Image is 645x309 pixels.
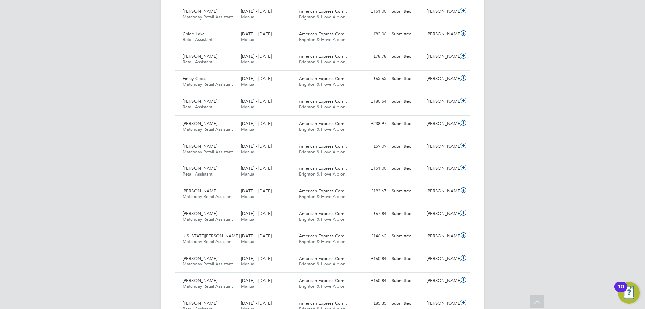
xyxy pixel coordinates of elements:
span: [DATE] - [DATE] [241,256,272,261]
span: American Express Com… [299,53,349,59]
span: American Express Com… [299,210,349,216]
div: £151.00 [354,6,389,17]
div: £151.00 [354,163,389,174]
div: Submitted [389,141,424,152]
div: £67.84 [354,208,389,219]
div: Submitted [389,6,424,17]
div: £65.65 [354,73,389,84]
span: American Express Com… [299,165,349,171]
div: £78.78 [354,51,389,62]
span: Brighton & Hove Albion [299,14,345,20]
div: [PERSON_NAME] [424,73,459,84]
div: [PERSON_NAME] [424,253,459,264]
span: [PERSON_NAME] [183,8,217,14]
div: 10 [618,287,624,296]
span: Finley Cross [183,76,206,81]
span: Manual [241,37,255,42]
div: Submitted [389,96,424,107]
span: American Express Com… [299,143,349,149]
span: Brighton & Hove Albion [299,149,345,155]
div: £160.84 [354,253,389,264]
div: Submitted [389,118,424,129]
div: £146.62 [354,231,389,242]
span: American Express Com… [299,278,349,283]
span: Manual [241,81,255,87]
span: [PERSON_NAME] [183,143,217,149]
span: Brighton & Hove Albion [299,104,345,110]
span: Retail Assistant [183,59,212,65]
div: [PERSON_NAME] [424,29,459,40]
span: Retail Assistant [183,37,212,42]
span: Manual [241,59,255,65]
div: £180.54 [354,96,389,107]
div: Submitted [389,163,424,174]
span: [DATE] - [DATE] [241,8,272,14]
span: [PERSON_NAME] [183,256,217,261]
span: American Express Com… [299,8,349,14]
div: Submitted [389,231,424,242]
span: Brighton & Hove Albion [299,81,345,87]
div: Submitted [389,275,424,286]
span: [PERSON_NAME] [183,300,217,306]
span: [PERSON_NAME] [183,210,217,216]
div: [PERSON_NAME] [424,163,459,174]
span: Brighton & Hove Albion [299,37,345,42]
div: [PERSON_NAME] [424,208,459,219]
span: American Express Com… [299,98,349,104]
span: [DATE] - [DATE] [241,76,272,81]
span: Matchday Retail Assistant [183,149,233,155]
span: Manual [241,216,255,222]
span: [DATE] - [DATE] [241,121,272,126]
div: Submitted [389,253,424,264]
div: [PERSON_NAME] [424,275,459,286]
span: American Express Com… [299,233,349,239]
span: [DATE] - [DATE] [241,165,272,171]
span: [DATE] - [DATE] [241,233,272,239]
div: [PERSON_NAME] [424,96,459,107]
span: Retail Assistant [183,104,212,110]
span: Brighton & Hove Albion [299,239,345,244]
span: Matchday Retail Assistant [183,239,233,244]
span: [DATE] - [DATE] [241,210,272,216]
span: Manual [241,283,255,289]
div: £82.06 [354,29,389,40]
span: [PERSON_NAME] [183,98,217,104]
span: [US_STATE][PERSON_NAME] [183,233,240,239]
span: [PERSON_NAME] [183,121,217,126]
span: Manual [241,126,255,132]
div: £85.35 [354,298,389,309]
div: [PERSON_NAME] [424,141,459,152]
div: [PERSON_NAME] [424,51,459,62]
span: Matchday Retail Assistant [183,261,233,267]
span: Matchday Retail Assistant [183,283,233,289]
span: Brighton & Hove Albion [299,194,345,199]
span: Matchday Retail Assistant [183,194,233,199]
span: Manual [241,194,255,199]
span: Matchday Retail Assistant [183,81,233,87]
span: Manual [241,14,255,20]
button: Open Resource Center, 10 new notifications [618,282,640,304]
span: [PERSON_NAME] [183,53,217,59]
div: [PERSON_NAME] [424,231,459,242]
div: Submitted [389,186,424,197]
span: [DATE] - [DATE] [241,53,272,59]
span: [DATE] - [DATE] [241,98,272,104]
span: [DATE] - [DATE] [241,31,272,37]
div: Submitted [389,29,424,40]
span: [PERSON_NAME] [183,165,217,171]
span: Matchday Retail Assistant [183,216,233,222]
span: [DATE] - [DATE] [241,300,272,306]
span: Manual [241,171,255,177]
div: [PERSON_NAME] [424,298,459,309]
span: [DATE] - [DATE] [241,278,272,283]
span: Brighton & Hove Albion [299,283,345,289]
div: Submitted [389,51,424,62]
span: Retail Assistant [183,171,212,177]
span: Manual [241,149,255,155]
div: £193.67 [354,186,389,197]
span: Matchday Retail Assistant [183,14,233,20]
span: Brighton & Hove Albion [299,59,345,65]
div: Submitted [389,208,424,219]
span: American Express Com… [299,121,349,126]
span: American Express Com… [299,31,349,37]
